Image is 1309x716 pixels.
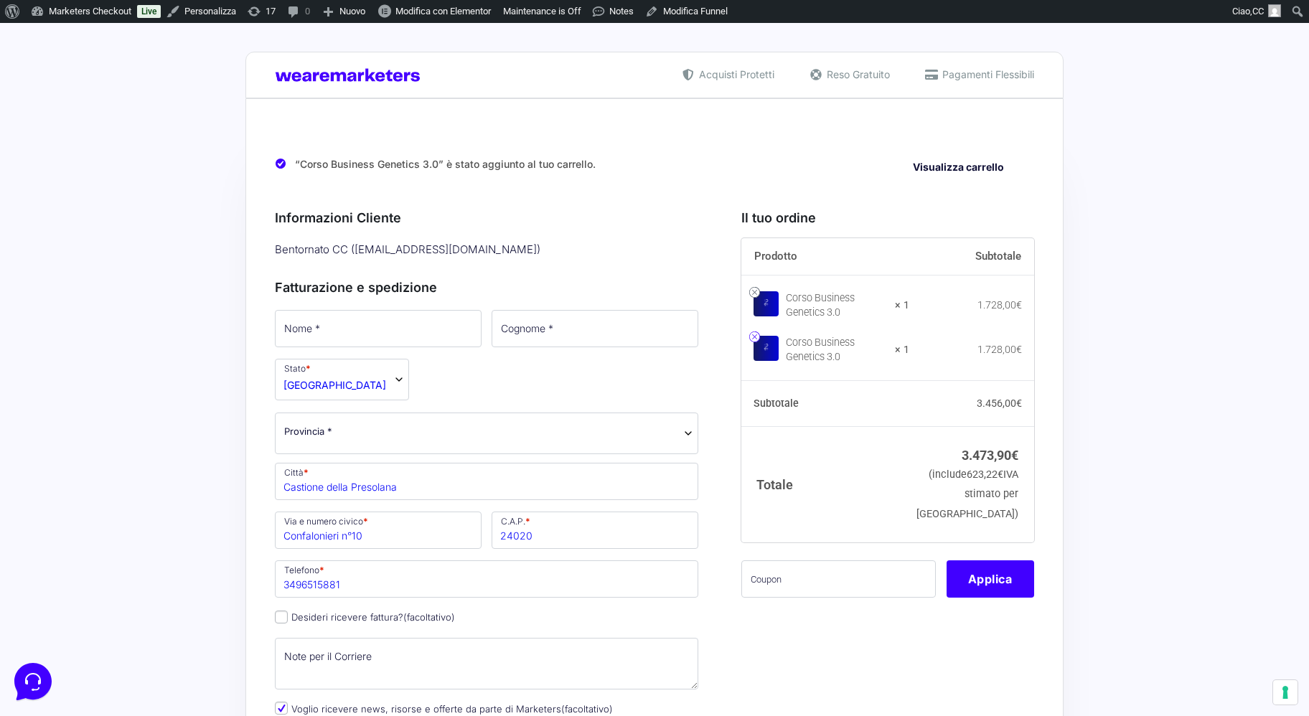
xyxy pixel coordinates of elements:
img: Corso Business Genetics 3.0 [754,291,779,316]
a: Apri Centro Assistenza [153,178,264,189]
button: Le tue preferenze relative al consenso per le tecnologie di tracciamento [1273,680,1298,705]
span: (facoltativo) [561,703,613,715]
th: Totale [741,426,910,542]
span: € [1016,344,1022,355]
h2: Ciao da Marketers 👋 [11,11,241,34]
input: Desideri ricevere fattura?(facoltativo) [275,611,288,623]
img: Corso Business Genetics 3.0 [754,336,779,361]
span: Modifica con Elementor [395,6,491,17]
img: dark [46,80,75,109]
a: Visualizza carrello [903,156,1014,179]
button: Messaggi [100,461,188,494]
iframe: Customerly Messenger Launcher [11,660,55,703]
div: Corso Business Genetics 3.0 [786,291,886,320]
span: € [1016,299,1022,311]
button: Home [11,461,100,494]
bdi: 1.728,00 [977,299,1022,311]
bdi: 1.728,00 [977,344,1022,355]
span: (facoltativo) [403,611,455,623]
input: Telefono * [275,560,698,598]
span: Reso Gratuito [823,67,890,82]
strong: × 1 [895,298,909,313]
span: Inizia una conversazione [93,129,212,141]
span: € [1016,397,1022,409]
input: Cerca un articolo... [32,209,235,223]
span: € [1011,448,1018,463]
span: Acquisti Protetti [695,67,774,82]
bdi: 3.456,00 [977,397,1022,409]
span: Stato [275,359,409,400]
div: Bentornato CC ( [EMAIL_ADDRESS][DOMAIN_NAME] ) [270,238,703,262]
span: Provincia * [284,424,332,439]
th: Subtotale [741,381,910,427]
h3: Informazioni Cliente [275,208,698,227]
input: C.A.P. * [492,512,698,549]
label: Voglio ricevere news, risorse e offerte da parte di Marketers [275,703,613,715]
div: Corso Business Genetics 3.0 [786,336,886,364]
input: Voglio ricevere news, risorse e offerte da parte di Marketers(facoltativo) [275,702,288,715]
span: Provincia [275,413,698,454]
p: Home [43,481,67,494]
input: Città * [275,463,698,500]
button: Inizia una conversazione [23,121,264,149]
bdi: 3.473,90 [962,448,1018,463]
h3: Il tuo ordine [741,208,1034,227]
button: Aiuto [187,461,276,494]
input: Coupon [741,560,936,598]
input: Nome * [275,310,482,347]
th: Subtotale [909,238,1034,275]
p: Messaggi [124,481,163,494]
th: Prodotto [741,238,910,275]
div: “Corso Business Genetics 3.0” è stato aggiunto al tuo carrello. [275,146,1034,183]
span: Trova una risposta [23,178,112,189]
a: Live [137,5,161,18]
img: dark [69,80,98,109]
p: Aiuto [221,481,242,494]
span: Spagna [283,377,386,392]
img: dark [23,80,52,109]
button: Applica [947,560,1034,598]
input: Via e numero civico * [275,512,482,549]
input: Cognome * [492,310,698,347]
span: € [998,468,1003,481]
h3: Fatturazione e spedizione [275,278,698,297]
span: Pagamenti Flessibili [939,67,1034,82]
label: Desideri ricevere fattura? [275,611,455,623]
span: 623,22 [967,468,1003,481]
small: (include IVA stimato per [GEOGRAPHIC_DATA]) [916,468,1018,519]
strong: × 1 [895,343,909,357]
span: Le tue conversazioni [23,57,122,69]
span: CC [1252,6,1264,17]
